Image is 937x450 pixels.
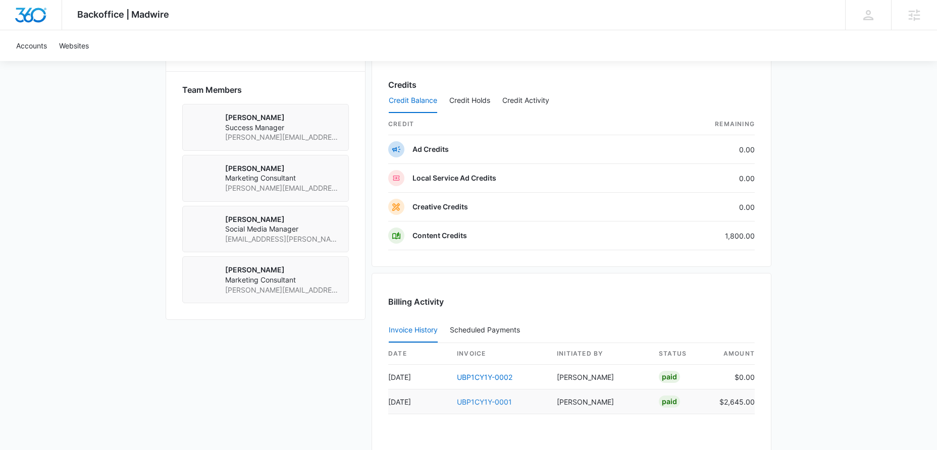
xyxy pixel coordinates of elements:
[549,343,651,365] th: Initiated By
[648,193,755,221] td: 0.00
[648,221,755,250] td: 1,800.00
[388,79,417,91] h3: Credits
[77,9,169,20] span: Backoffice | Madwire
[388,296,755,308] h3: Billing Activity
[388,365,449,389] td: [DATE]
[450,326,524,333] div: Scheduled Payments
[412,231,467,241] p: Content Credits
[711,343,755,365] th: amount
[412,144,449,154] p: Ad Credits
[225,265,340,275] p: [PERSON_NAME]
[225,214,340,224] p: [PERSON_NAME]
[388,389,449,414] td: [DATE]
[225,285,340,295] span: [PERSON_NAME][EMAIL_ADDRESS][DOMAIN_NAME]
[225,183,340,193] span: [PERSON_NAME][EMAIL_ADDRESS][PERSON_NAME][DOMAIN_NAME]
[182,84,242,96] span: Team Members
[225,163,340,174] p: [PERSON_NAME]
[549,365,651,389] td: [PERSON_NAME]
[549,389,651,414] td: [PERSON_NAME]
[53,30,95,61] a: Websites
[225,234,340,244] span: [EMAIL_ADDRESS][PERSON_NAME][DOMAIN_NAME]
[191,163,217,190] img: Patrick Harral
[449,89,490,113] button: Credit Holds
[648,114,755,135] th: Remaining
[225,123,340,133] span: Success Manager
[457,398,512,406] a: UBP1CY1Y-0001
[659,371,680,383] div: Paid
[388,114,648,135] th: credit
[502,89,549,113] button: Credit Activity
[711,389,755,414] td: $2,645.00
[191,214,217,241] img: Kalli Pezel
[711,365,755,389] td: $0.00
[225,112,340,123] p: [PERSON_NAME]
[388,343,449,365] th: date
[225,132,340,142] span: [PERSON_NAME][EMAIL_ADDRESS][PERSON_NAME][DOMAIN_NAME]
[191,112,217,139] img: Thomas Baron
[225,224,340,234] span: Social Media Manager
[389,318,438,343] button: Invoice History
[659,396,680,408] div: Paid
[648,135,755,164] td: 0.00
[412,173,496,183] p: Local Service Ad Credits
[225,173,340,183] span: Marketing Consultant
[457,373,512,381] a: UBP1CY1Y-0002
[412,202,468,212] p: Creative Credits
[10,30,53,61] a: Accounts
[449,343,549,365] th: invoice
[225,275,340,285] span: Marketing Consultant
[191,265,217,291] img: Nicole White
[648,164,755,193] td: 0.00
[389,89,437,113] button: Credit Balance
[651,343,711,365] th: status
